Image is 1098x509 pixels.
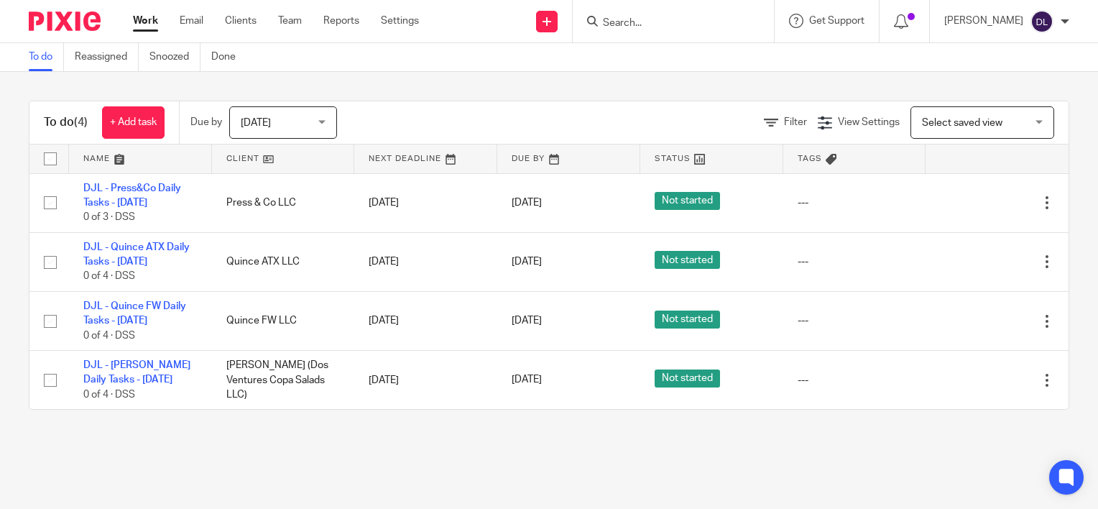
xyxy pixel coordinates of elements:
[29,12,101,31] img: Pixie
[655,311,720,329] span: Not started
[354,351,497,410] td: [DATE]
[512,257,542,267] span: [DATE]
[83,183,181,208] a: DJL - Press&Co Daily Tasks - [DATE]
[354,232,497,291] td: [DATE]
[323,14,359,28] a: Reports
[798,155,822,162] span: Tags
[784,117,807,127] span: Filter
[29,43,64,71] a: To do
[212,291,355,350] td: Quince FW LLC
[1030,10,1053,33] img: svg%3E
[354,291,497,350] td: [DATE]
[180,14,203,28] a: Email
[241,118,271,128] span: [DATE]
[655,251,720,269] span: Not started
[225,14,257,28] a: Clients
[798,254,912,269] div: ---
[655,192,720,210] span: Not started
[212,351,355,410] td: [PERSON_NAME] (Dos Ventures Copa Salads LLC)
[83,272,135,282] span: 0 of 4 · DSS
[83,242,190,267] a: DJL - Quince ATX Daily Tasks - [DATE]
[83,301,186,326] a: DJL - Quince FW Daily Tasks - [DATE]
[75,43,139,71] a: Reassigned
[354,173,497,232] td: [DATE]
[83,360,190,385] a: DJL - [PERSON_NAME] Daily Tasks - [DATE]
[798,313,912,328] div: ---
[212,173,355,232] td: Press & Co LLC
[512,375,542,385] span: [DATE]
[212,232,355,291] td: Quince ATX LLC
[83,212,135,222] span: 0 of 3 · DSS
[190,115,222,129] p: Due by
[512,198,542,208] span: [DATE]
[102,106,165,139] a: + Add task
[944,14,1023,28] p: [PERSON_NAME]
[798,373,912,388] div: ---
[381,14,419,28] a: Settings
[211,43,246,71] a: Done
[838,117,900,127] span: View Settings
[83,390,135,400] span: 0 of 4 · DSS
[601,17,731,30] input: Search
[149,43,200,71] a: Snoozed
[655,370,720,388] span: Not started
[278,14,302,28] a: Team
[512,316,542,326] span: [DATE]
[74,116,88,128] span: (4)
[809,16,864,26] span: Get Support
[83,331,135,341] span: 0 of 4 · DSS
[133,14,158,28] a: Work
[922,118,1002,128] span: Select saved view
[44,115,88,130] h1: To do
[798,196,912,210] div: ---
